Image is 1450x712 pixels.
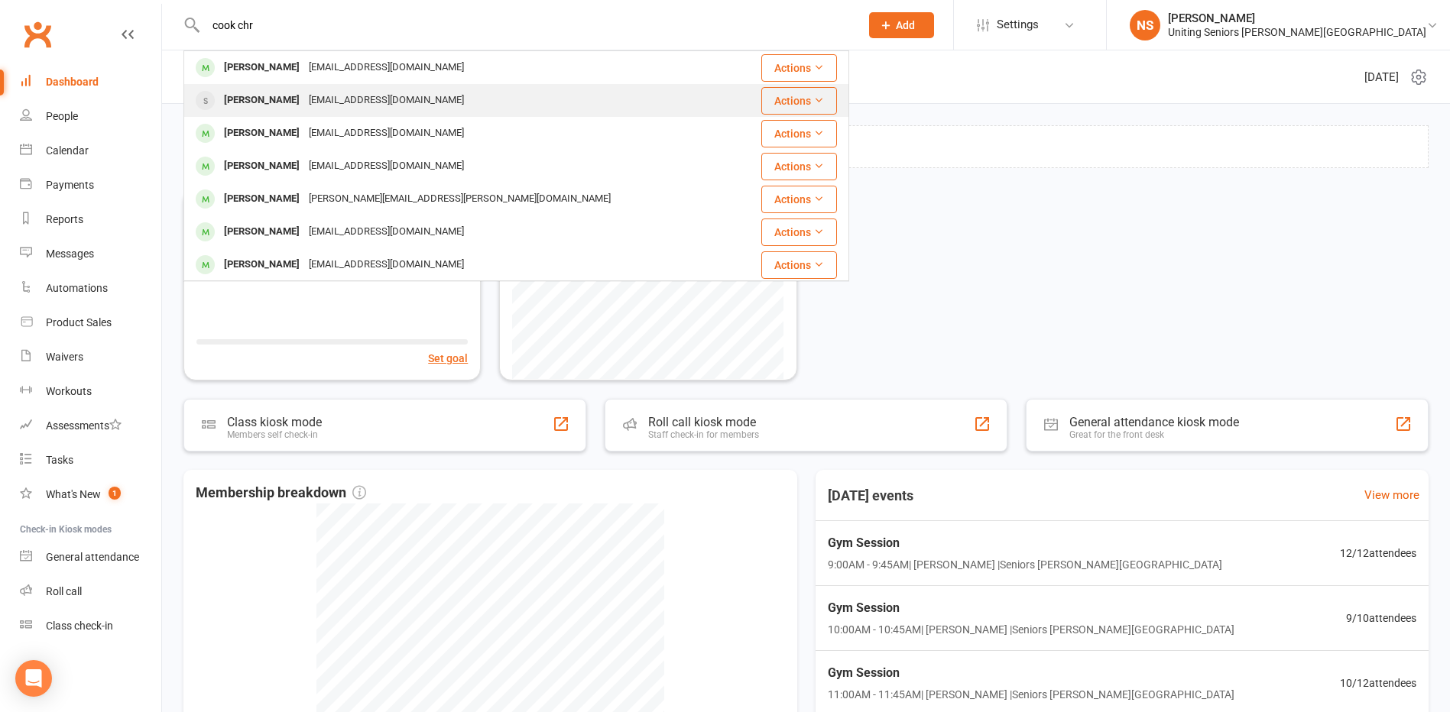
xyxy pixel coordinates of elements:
[18,15,57,53] a: Clubworx
[20,134,161,168] a: Calendar
[20,65,161,99] a: Dashboard
[648,429,759,440] div: Staff check-in for members
[828,598,1234,618] span: Gym Session
[1069,415,1239,429] div: General attendance kiosk mode
[196,482,366,504] span: Membership breakdown
[428,350,468,367] button: Set goal
[20,306,161,340] a: Product Sales
[304,254,469,276] div: [EMAIL_ADDRESS][DOMAIN_NAME]
[46,419,122,432] div: Assessments
[46,179,94,191] div: Payments
[219,254,304,276] div: [PERSON_NAME]
[20,237,161,271] a: Messages
[219,155,304,177] div: [PERSON_NAME]
[227,415,322,429] div: Class kiosk mode
[219,122,304,144] div: [PERSON_NAME]
[816,482,926,510] h3: [DATE] events
[304,57,469,79] div: [EMAIL_ADDRESS][DOMAIN_NAME]
[20,574,161,609] a: Roll call
[46,585,82,597] div: Roll call
[1130,10,1160,40] div: NS
[828,686,1234,703] span: 11:00AM - 11:45AM | [PERSON_NAME] | Seniors [PERSON_NAME][GEOGRAPHIC_DATA]
[1346,610,1416,626] span: 9 / 10 attendees
[828,663,1234,683] span: Gym Session
[304,155,469,177] div: [EMAIL_ADDRESS][DOMAIN_NAME]
[201,15,849,36] input: Search...
[227,429,322,440] div: Members self check-in
[304,89,469,112] div: [EMAIL_ADDRESS][DOMAIN_NAME]
[761,120,837,147] button: Actions
[219,221,304,243] div: [PERSON_NAME]
[1069,429,1239,440] div: Great for the front desk
[20,409,161,443] a: Assessments
[761,186,837,213] button: Actions
[1168,11,1426,25] div: [PERSON_NAME]
[304,221,469,243] div: [EMAIL_ADDRESS][DOMAIN_NAME]
[648,415,759,429] div: Roll call kiosk mode
[20,99,161,134] a: People
[20,609,161,643] a: Class kiosk mode
[997,8,1039,42] span: Settings
[15,660,52,697] div: Open Intercom Messenger
[109,487,121,500] span: 1
[828,621,1234,638] span: 10:00AM - 10:45AM | [PERSON_NAME] | Seniors [PERSON_NAME][GEOGRAPHIC_DATA]
[761,153,837,180] button: Actions
[1340,675,1416,691] span: 10 / 12 attendees
[828,533,1222,553] span: Gym Session
[1168,25,1426,39] div: Uniting Seniors [PERSON_NAME][GEOGRAPHIC_DATA]
[761,54,837,82] button: Actions
[46,488,101,500] div: What's New
[869,12,934,38] button: Add
[219,89,304,112] div: [PERSON_NAME]
[46,316,112,328] div: Product Sales
[20,477,161,512] a: What's New1
[46,454,73,466] div: Tasks
[761,251,837,279] button: Actions
[761,87,837,115] button: Actions
[46,551,139,563] div: General attendance
[1340,545,1416,562] span: 12 / 12 attendees
[761,218,837,246] button: Actions
[828,556,1222,573] span: 9:00AM - 9:45AM | [PERSON_NAME] | Seniors [PERSON_NAME][GEOGRAPHIC_DATA]
[46,385,92,397] div: Workouts
[896,19,915,31] span: Add
[219,57,304,79] div: [PERSON_NAME]
[20,202,161,237] a: Reports
[46,248,94,260] div: Messages
[46,282,108,294] div: Automations
[1364,68,1399,86] span: [DATE]
[20,340,161,374] a: Waivers
[46,351,83,363] div: Waivers
[304,188,615,210] div: [PERSON_NAME][EMAIL_ADDRESS][PERSON_NAME][DOMAIN_NAME]
[46,213,83,225] div: Reports
[46,76,99,88] div: Dashboard
[20,168,161,202] a: Payments
[20,540,161,574] a: General attendance kiosk mode
[304,122,469,144] div: [EMAIL_ADDRESS][DOMAIN_NAME]
[46,110,78,122] div: People
[20,443,161,477] a: Tasks
[20,374,161,409] a: Workouts
[1364,486,1419,504] a: View more
[219,188,304,210] div: [PERSON_NAME]
[20,271,161,306] a: Automations
[46,144,89,157] div: Calendar
[46,620,113,632] div: Class check-in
